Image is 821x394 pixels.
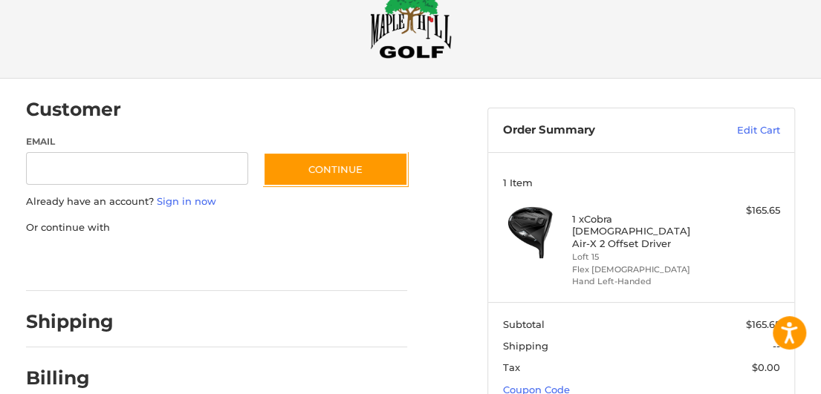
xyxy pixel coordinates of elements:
h2: Shipping [26,310,114,333]
li: Flex [DEMOGRAPHIC_DATA] [572,263,707,276]
h3: 1 Item [503,177,780,188]
h2: Billing [26,367,113,390]
iframe: PayPal-venmo [273,249,384,276]
iframe: Google Customer Reviews [698,354,821,394]
div: $165.65 [711,203,780,218]
h2: Customer [26,98,121,121]
p: Or continue with [26,220,408,235]
a: Sign in now [157,195,216,207]
span: $165.65 [746,318,780,330]
button: Continue [263,152,408,186]
label: Email [26,135,249,148]
span: -- [773,340,780,352]
li: Hand Left-Handed [572,275,707,288]
a: Edit Cart [692,123,780,138]
span: Subtotal [503,318,545,330]
p: Already have an account? [26,194,408,209]
li: Loft 15 [572,251,707,263]
span: Shipping [503,340,548,352]
iframe: PayPal-paypal [21,249,132,276]
h4: 1 x Cobra [DEMOGRAPHIC_DATA] Air-X 2 Offset Driver [572,213,707,249]
h3: Order Summary [503,123,692,138]
span: Tax [503,361,520,373]
iframe: PayPal-paylater [147,249,259,276]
